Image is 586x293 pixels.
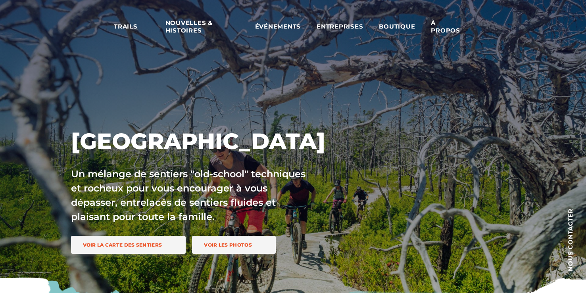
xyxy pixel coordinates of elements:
[204,242,252,248] span: Voir les photos
[71,127,365,155] h1: [GEOGRAPHIC_DATA]
[317,23,363,31] span: Entreprises
[71,236,186,254] a: Voir la carte des sentiers icône de piste
[379,23,415,31] span: Boutique
[71,167,312,224] p: Un mélange de sentiers "old-school" techniques et rocheux pour vous encourager à vous dépasser, e...
[431,19,472,34] span: À propos
[567,209,573,271] span: Nous contacter
[255,23,301,31] span: Événements
[192,236,276,254] a: Voir les photos icône de piste
[554,206,586,274] a: Nous contacter
[165,19,239,34] span: Nouvelles & Histoires
[114,23,150,31] span: Trails
[83,242,162,248] span: Voir la carte des sentiers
